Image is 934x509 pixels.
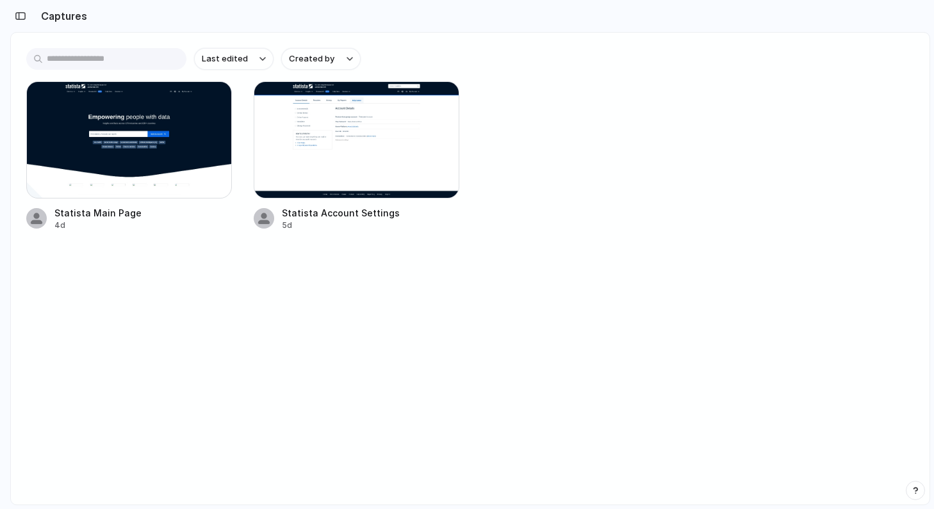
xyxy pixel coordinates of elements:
[54,206,232,220] span: Statista Main Page
[289,53,334,65] span: Created by
[281,48,361,70] button: Created by
[194,48,274,70] button: Last edited
[54,220,232,231] div: 4d
[36,8,87,24] h2: Captures
[202,53,248,65] span: Last edited
[282,206,459,220] span: Statista Account Settings
[282,220,459,231] div: 5d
